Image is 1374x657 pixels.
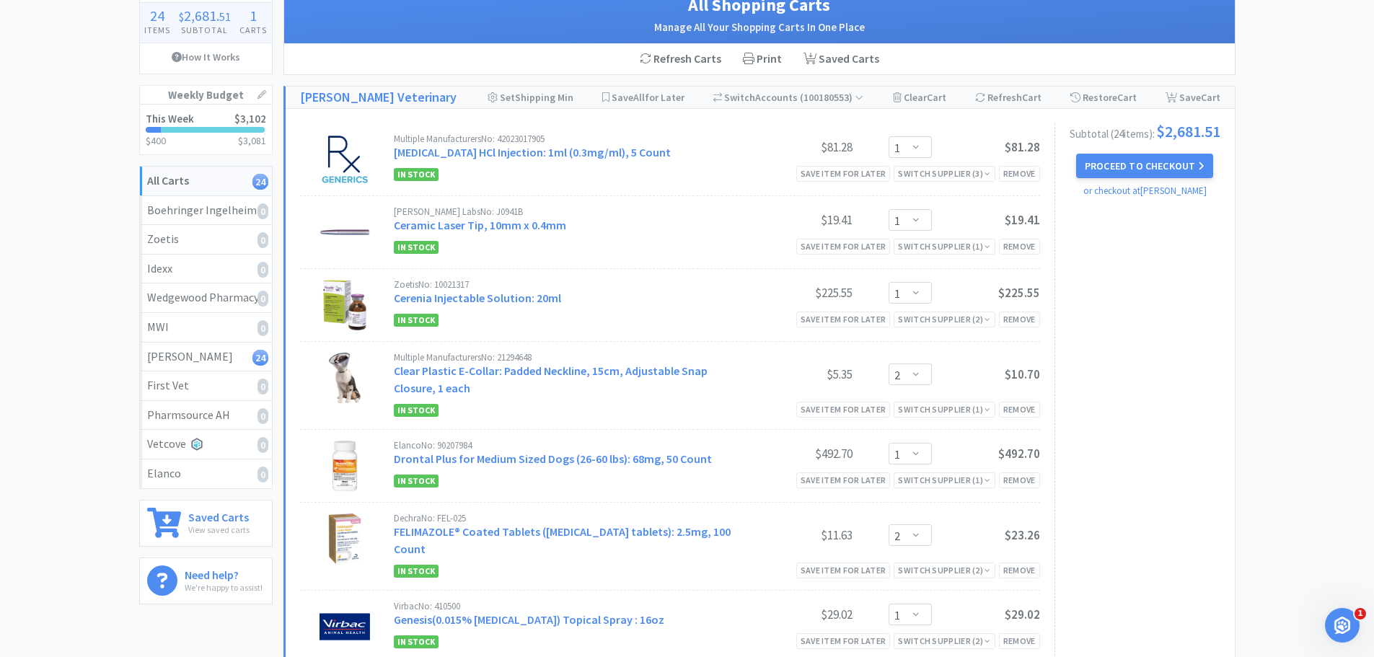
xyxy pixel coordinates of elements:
[184,6,216,25] span: 2,681
[394,363,708,395] a: Clear Plastic E-Collar: Padded Neckline, 15cm, Adjustable Snap Closure, 1 each
[975,87,1041,108] div: Refresh
[243,134,266,147] span: 3,081
[1325,608,1360,643] iframe: Intercom live chat
[320,513,370,564] img: 3cb457452af24aa48a721d0f6341cf2a_57425.jpeg
[724,91,755,104] span: Switch
[147,318,265,337] div: MWI
[1005,527,1040,543] span: $23.26
[998,285,1040,301] span: $225.55
[500,91,515,104] span: Set
[257,262,268,278] i: 0
[394,218,566,232] a: Ceramic Laser Tip, 10mm x 0.4mm
[744,445,853,462] div: $492.70
[257,408,268,424] i: 0
[140,371,272,401] a: First Vet0
[320,353,370,403] img: 91d546d9fa5e43d19e6c23f5f1523a2b_330543.jpeg
[1005,366,1040,382] span: $10.70
[140,343,272,372] a: [PERSON_NAME]24
[175,23,235,37] h4: Subtotal
[140,283,272,313] a: Wedgewood Pharmacy0
[394,168,439,181] span: In Stock
[744,211,853,229] div: $19.41
[219,9,231,24] span: 51
[147,173,189,188] strong: All Carts
[147,288,265,307] div: Wedgewood Pharmacy
[257,379,268,394] i: 0
[999,633,1040,648] div: Remove
[394,451,712,466] a: Drontal Plus for Medium Sized Dogs (26-60 lbs): 68mg, 50 Count
[1005,139,1040,155] span: $81.28
[488,87,573,108] div: Shipping Min
[744,284,853,301] div: $225.55
[140,225,272,255] a: Zoetis0
[394,291,561,305] a: Cerenia Injectable Solution: 20ml
[252,174,268,190] i: 24
[898,167,990,180] div: Switch Supplier ( 3 )
[999,402,1040,417] div: Remove
[798,91,863,104] span: ( 100180553 )
[998,446,1040,462] span: $492.70
[796,239,891,254] div: Save item for later
[394,280,744,289] div: Zoetis No: 10021317
[179,9,184,24] span: $
[394,145,671,159] a: [MEDICAL_DATA] HCl Injection: 1ml (0.3mg/ml), 5 Count
[394,565,439,578] span: In Stock
[147,260,265,278] div: Idexx
[252,350,268,366] i: 24
[320,441,370,491] img: 5fd2b1e9f368496f99ea506355492463_632585.jpeg
[234,112,266,125] span: $3,102
[140,43,272,71] a: How It Works
[1022,91,1041,104] span: Cart
[139,500,273,547] a: Saved CartsView saved carts
[999,239,1040,254] div: Remove
[147,406,265,425] div: Pharmsource AH
[394,441,744,450] div: Elanco No: 90207984
[250,6,257,25] span: 1
[633,91,645,104] span: All
[320,601,370,652] img: 4ab3b5bd3dad48eb9a7b33e700b05bf5_74737.jpeg
[238,136,266,146] h3: $
[394,241,439,254] span: In Stock
[893,87,946,108] div: Clear
[793,44,890,74] a: Saved Carts
[394,207,744,216] div: [PERSON_NAME] Labs No: J0941B
[999,472,1040,488] div: Remove
[140,167,272,196] a: All Carts24
[146,113,194,124] h2: This Week
[257,291,268,307] i: 0
[257,467,268,482] i: 0
[394,601,744,611] div: Virbac No: 410500
[185,565,263,581] h6: Need help?
[1005,607,1040,622] span: $29.02
[147,376,265,395] div: First Vet
[732,44,793,74] div: Print
[188,508,250,523] h6: Saved Carts
[1070,123,1220,139] div: Subtotal ( 24 item s ):
[898,239,990,253] div: Switch Supplier ( 1 )
[150,6,164,25] span: 24
[257,437,268,453] i: 0
[898,312,990,326] div: Switch Supplier ( 2 )
[185,581,263,594] p: We're happy to assist!
[299,19,1220,36] h2: Manage All Your Shopping Carts In One Place
[796,563,891,578] div: Save item for later
[629,44,732,74] div: Refresh Carts
[999,312,1040,327] div: Remove
[146,134,166,147] span: $400
[796,166,891,181] div: Save item for later
[394,513,744,523] div: Dechra No: FEL-025
[140,459,272,488] a: Elanco0
[898,402,990,416] div: Switch Supplier ( 1 )
[175,9,235,23] div: .
[320,134,370,185] img: 65ec3d700c9a4c9dac99d0e191cb6788_575423.jpeg
[147,230,265,249] div: Zoetis
[300,87,457,108] a: [PERSON_NAME] Veterinary
[898,634,990,648] div: Switch Supplier ( 2 )
[744,606,853,623] div: $29.02
[394,404,439,417] span: In Stock
[394,612,664,627] a: Genesis(0.015% [MEDICAL_DATA]) Topical Spray : 16oz
[1156,123,1220,139] span: $2,681.51
[140,401,272,431] a: Pharmsource AH0
[394,475,439,488] span: In Stock
[320,280,370,330] img: 55361e86bb714a02bb532598ccc01019_502556.jpeg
